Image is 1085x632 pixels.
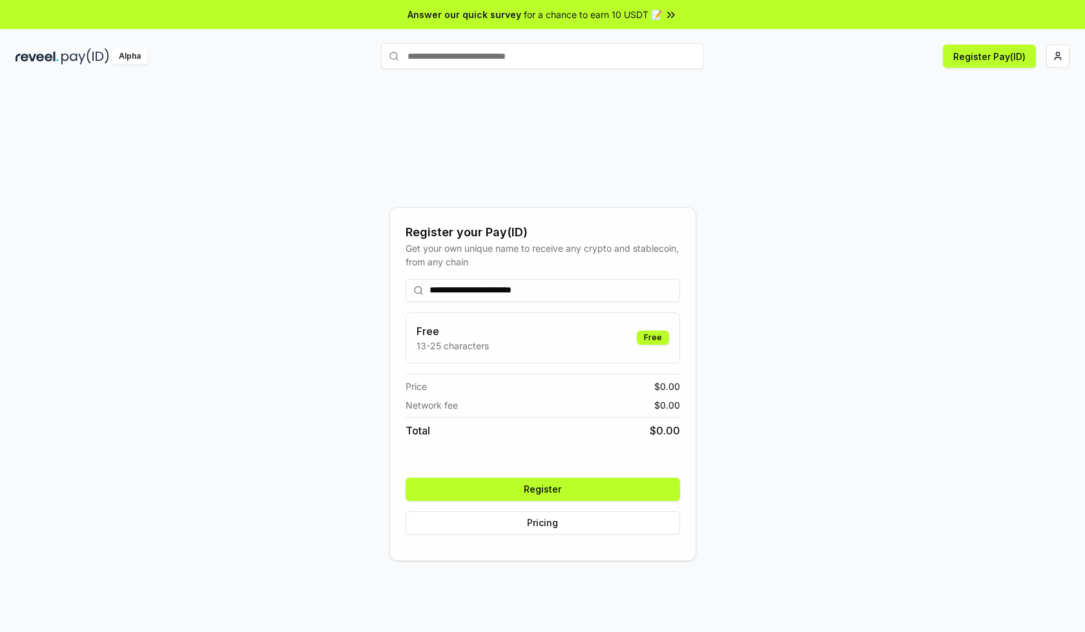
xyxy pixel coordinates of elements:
span: Price [406,380,427,393]
p: 13-25 characters [417,339,489,352]
span: $ 0.00 [654,380,680,393]
img: pay_id [61,48,109,65]
div: Alpha [112,48,148,65]
span: for a chance to earn 10 USDT 📝 [524,8,662,21]
div: Free [637,331,669,345]
button: Register Pay(ID) [943,45,1036,68]
div: Get your own unique name to receive any crypto and stablecoin, from any chain [406,241,680,269]
span: Answer our quick survey [408,8,521,21]
button: Pricing [406,511,680,535]
span: Total [406,423,430,438]
img: reveel_dark [15,48,59,65]
span: $ 0.00 [654,398,680,412]
span: $ 0.00 [650,423,680,438]
h3: Free [417,323,489,339]
button: Register [406,478,680,501]
div: Register your Pay(ID) [406,223,680,241]
span: Network fee [406,398,458,412]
